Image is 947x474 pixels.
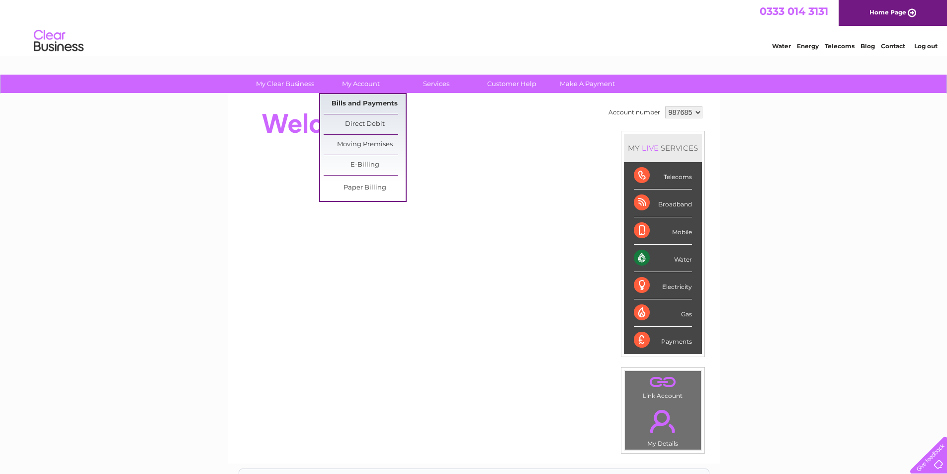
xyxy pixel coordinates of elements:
[634,299,692,327] div: Gas
[634,272,692,299] div: Electricity
[624,371,701,402] td: Link Account
[606,104,663,121] td: Account number
[634,162,692,190] div: Telecoms
[239,5,709,48] div: Clear Business is a trading name of Verastar Limited (registered in [GEOGRAPHIC_DATA] No. 3667643...
[324,135,406,155] a: Moving Premises
[320,75,402,93] a: My Account
[324,114,406,134] a: Direct Debit
[640,143,661,153] div: LIVE
[881,42,905,50] a: Contact
[634,327,692,354] div: Payments
[546,75,628,93] a: Make A Payment
[627,374,698,391] a: .
[627,404,698,439] a: .
[861,42,875,50] a: Blog
[634,217,692,245] div: Mobile
[624,401,701,450] td: My Details
[244,75,326,93] a: My Clear Business
[914,42,938,50] a: Log out
[324,155,406,175] a: E-Billing
[634,245,692,272] div: Water
[634,190,692,217] div: Broadband
[624,134,702,162] div: MY SERVICES
[797,42,819,50] a: Energy
[324,178,406,198] a: Paper Billing
[825,42,855,50] a: Telecoms
[772,42,791,50] a: Water
[395,75,477,93] a: Services
[760,5,828,17] a: 0333 014 3131
[324,94,406,114] a: Bills and Payments
[33,26,84,56] img: logo.png
[471,75,553,93] a: Customer Help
